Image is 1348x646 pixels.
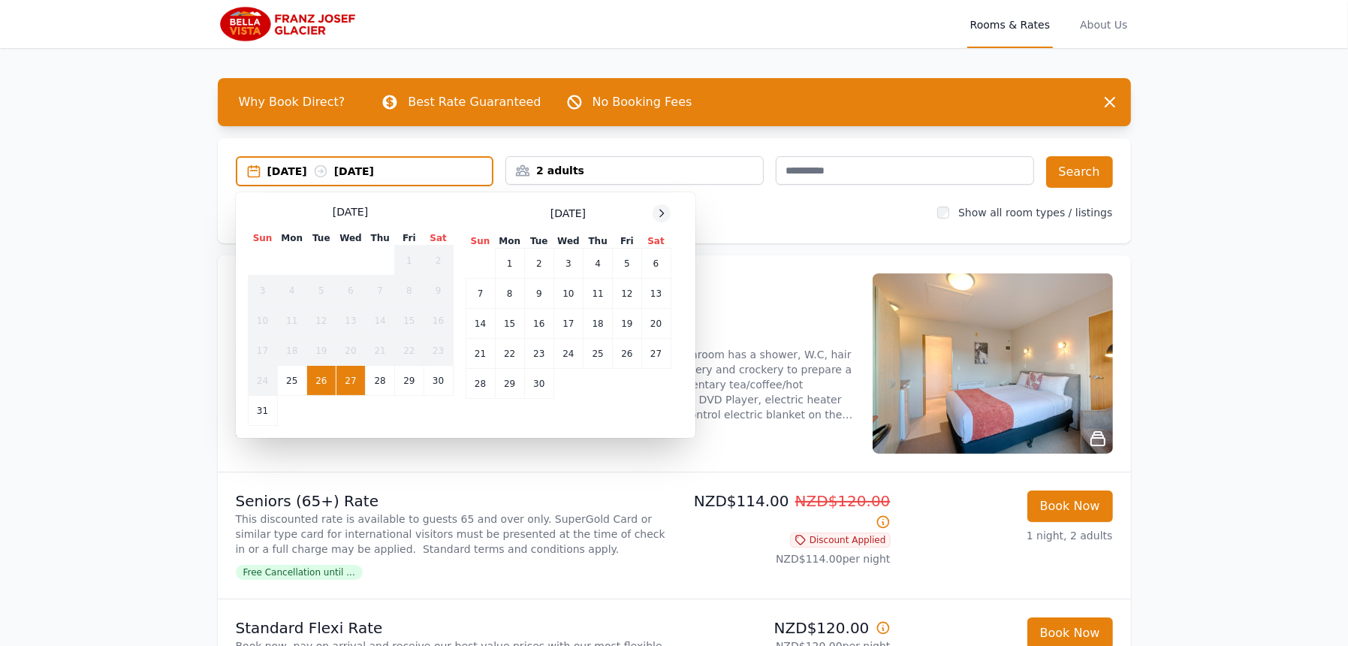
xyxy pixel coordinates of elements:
button: Search [1046,156,1113,188]
td: 4 [584,249,613,279]
td: 8 [395,276,424,306]
td: 5 [613,249,641,279]
td: 13 [336,306,365,336]
th: Mon [495,234,524,249]
td: 21 [366,336,395,366]
td: 23 [524,339,553,369]
img: Bella Vista Franz Josef Glacier [218,6,362,42]
td: 14 [366,306,395,336]
td: 16 [524,309,553,339]
td: 20 [641,309,671,339]
th: Tue [306,231,336,246]
td: 23 [424,336,453,366]
td: 6 [641,249,671,279]
button: Book Now [1027,491,1113,522]
td: 17 [553,309,583,339]
td: 24 [248,366,277,396]
th: Tue [524,234,553,249]
td: 24 [553,339,583,369]
td: 20 [336,336,365,366]
th: Fri [613,234,641,249]
p: 1 night, 2 adults [903,528,1113,543]
td: 14 [466,309,495,339]
p: Standard Flexi Rate [236,617,668,638]
td: 1 [495,249,524,279]
p: Best Rate Guaranteed [408,93,541,111]
td: 6 [336,276,365,306]
td: 30 [424,366,453,396]
td: 10 [248,306,277,336]
th: Fri [395,231,424,246]
td: 4 [277,276,306,306]
td: 28 [366,366,395,396]
div: [DATE] [DATE] [267,164,493,179]
td: 13 [641,279,671,309]
p: No Booking Fees [593,93,692,111]
td: 7 [366,276,395,306]
td: 27 [336,366,365,396]
td: 19 [306,336,336,366]
th: Wed [336,231,365,246]
span: [DATE] [333,204,368,219]
span: NZD$120.00 [795,492,891,510]
td: 18 [277,336,306,366]
td: 7 [466,279,495,309]
td: 11 [584,279,613,309]
td: 15 [495,309,524,339]
td: 27 [641,339,671,369]
td: 10 [553,279,583,309]
th: Sat [641,234,671,249]
th: Sun [466,234,495,249]
p: NZD$114.00 per night [680,551,891,566]
p: This discounted rate is available to guests 65 and over only. SuperGold Card or similar type card... [236,512,668,557]
td: 9 [524,279,553,309]
td: 29 [395,366,424,396]
td: 22 [395,336,424,366]
td: 31 [248,396,277,426]
span: Free Cancellation until ... [236,565,363,580]
td: 16 [424,306,453,336]
td: 1 [395,246,424,276]
p: NZD$114.00 [680,491,891,533]
th: Thu [584,234,613,249]
th: Thu [366,231,395,246]
td: 26 [613,339,641,369]
td: 3 [553,249,583,279]
th: Sat [424,231,453,246]
td: 2 [524,249,553,279]
td: 28 [466,369,495,399]
span: Why Book Direct? [227,87,357,117]
td: 25 [277,366,306,396]
td: 12 [613,279,641,309]
td: 12 [306,306,336,336]
td: 22 [495,339,524,369]
th: Sun [248,231,277,246]
td: 8 [495,279,524,309]
div: 2 adults [506,163,763,178]
td: 18 [584,309,613,339]
td: 15 [395,306,424,336]
span: [DATE] [550,206,586,221]
td: 26 [306,366,336,396]
td: 11 [277,306,306,336]
td: 25 [584,339,613,369]
td: 29 [495,369,524,399]
td: 30 [524,369,553,399]
label: Show all room types / listings [958,207,1112,219]
td: 2 [424,246,453,276]
td: 5 [306,276,336,306]
td: 21 [466,339,495,369]
td: 3 [248,276,277,306]
th: Wed [553,234,583,249]
span: Discount Applied [790,533,891,548]
th: Mon [277,231,306,246]
td: 17 [248,336,277,366]
p: NZD$120.00 [680,617,891,638]
td: 9 [424,276,453,306]
td: 19 [613,309,641,339]
p: Seniors (65+) Rate [236,491,668,512]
